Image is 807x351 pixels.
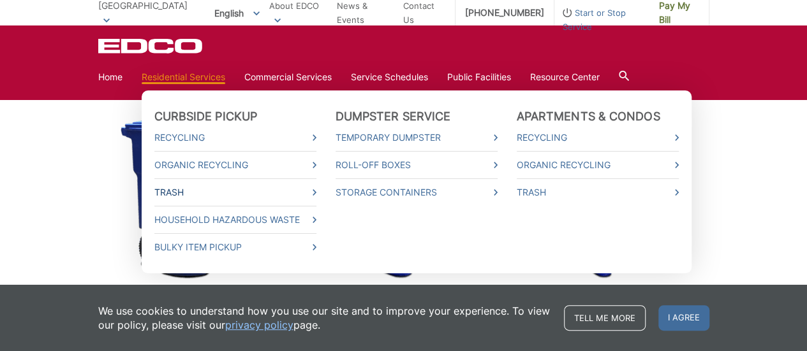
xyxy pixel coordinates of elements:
[517,158,679,172] a: Organic Recycling
[244,70,332,84] a: Commercial Services
[517,131,679,145] a: Recycling
[154,131,316,145] a: Recycling
[205,3,269,24] span: English
[351,70,428,84] a: Service Schedules
[517,185,679,199] a: Trash
[336,131,498,145] a: Temporary Dumpster
[154,213,316,227] a: Household Hazardous Waste
[154,158,316,172] a: Organic Recycling
[517,110,660,124] a: Apartments & Condos
[336,110,451,124] a: Dumpster Service
[564,305,646,331] a: Tell me more
[142,70,225,84] a: Residential Services
[225,318,293,332] a: privacy policy
[336,185,498,199] a: Storage Containers
[530,70,600,84] a: Resource Center
[447,70,511,84] a: Public Facilities
[98,304,551,332] p: We use cookies to understand how you use our site and to improve your experience. To view our pol...
[98,38,204,54] a: EDCD logo. Return to the homepage.
[98,70,122,84] a: Home
[154,185,316,199] a: Trash
[121,113,262,279] img: cart-recycling-96.png
[154,240,316,254] a: Bulky Item Pickup
[336,158,498,172] a: Roll-Off Boxes
[154,110,258,124] a: Curbside Pickup
[658,305,709,331] span: I agree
